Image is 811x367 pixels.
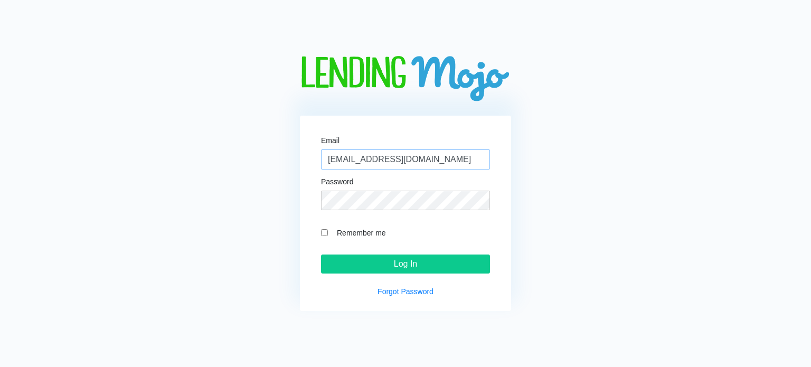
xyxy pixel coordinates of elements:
[332,227,490,239] label: Remember me
[321,255,490,274] input: Log In
[321,137,340,144] label: Email
[378,287,433,296] a: Forgot Password
[300,56,511,103] img: logo-big.png
[321,178,353,185] label: Password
